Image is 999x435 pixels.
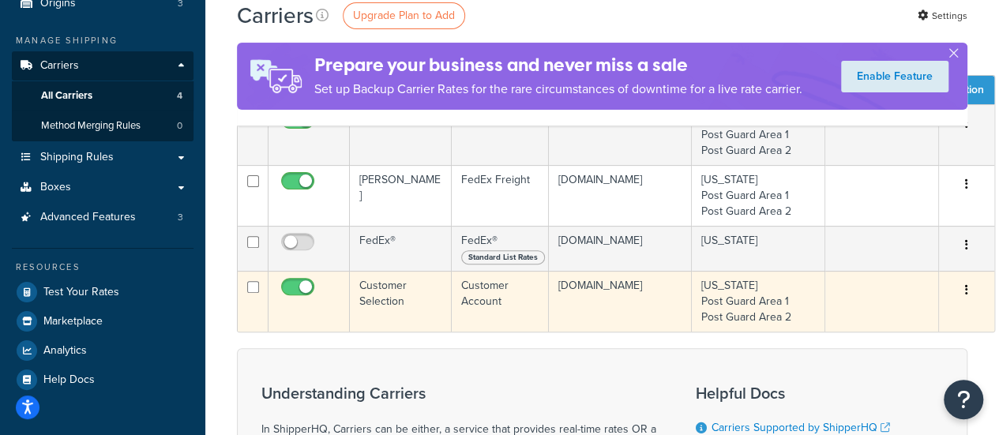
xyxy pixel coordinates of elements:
td: UPS® [452,104,549,165]
td: [US_STATE] Post Guard Area 1 Post Guard Area 2 [692,271,825,332]
td: [DOMAIN_NAME] [549,165,692,226]
a: Analytics [12,336,193,365]
td: [DOMAIN_NAME] [549,271,692,332]
span: Standard List Rates [461,250,545,264]
div: Manage Shipping [12,34,193,47]
td: [DOMAIN_NAME] [549,104,692,165]
td: UPS Postman [350,104,452,165]
li: Advanced Features [12,203,193,232]
span: Upgrade Plan to Add [353,7,455,24]
span: Shipping Rules [40,151,114,164]
a: Method Merging Rules 0 [12,111,193,141]
h3: Helpful Docs [696,384,902,402]
a: Upgrade Plan to Add [343,2,465,29]
a: Advanced Features 3 [12,203,193,232]
span: All Carriers [41,89,92,103]
td: [PERSON_NAME] [350,165,452,226]
span: Advanced Features [40,211,136,224]
span: Help Docs [43,373,95,387]
h3: Understanding Carriers [261,384,656,402]
span: Test Your Rates [43,286,119,299]
td: [US_STATE] Post Guard Area 1 Post Guard Area 2 [692,165,825,226]
span: 3 [178,211,183,224]
td: FedEx Freight [452,165,549,226]
h4: Prepare your business and never miss a sale [314,52,802,78]
td: FedEx® [452,226,549,271]
a: Boxes [12,173,193,202]
span: Boxes [40,181,71,194]
span: 0 [177,119,182,133]
a: Enable Feature [841,61,948,92]
a: Help Docs [12,366,193,394]
li: Carriers [12,51,193,141]
a: Marketplace [12,307,193,336]
td: [US_STATE] Post Guard Area 1 Post Guard Area 2 [692,104,825,165]
a: Settings [918,5,967,27]
td: Customer Account [452,271,549,332]
td: FedEx® [350,226,452,271]
img: ad-rules-rateshop-fe6ec290ccb7230408bd80ed9643f0289d75e0ffd9eb532fc0e269fcd187b520.png [237,43,314,110]
a: All Carriers 4 [12,81,193,111]
span: Method Merging Rules [41,119,141,133]
a: Carriers [12,51,193,81]
li: All Carriers [12,81,193,111]
div: Resources [12,261,193,274]
button: Open Resource Center [944,380,983,419]
td: [US_STATE] [692,226,825,271]
span: 4 [177,89,182,103]
span: Analytics [43,344,87,358]
a: Test Your Rates [12,278,193,306]
td: Customer Selection [350,271,452,332]
span: Carriers [40,59,79,73]
span: Marketplace [43,315,103,328]
td: [DOMAIN_NAME] [549,226,692,271]
li: Method Merging Rules [12,111,193,141]
p: Set up Backup Carrier Rates for the rare circumstances of downtime for a live rate carrier. [314,78,802,100]
a: Shipping Rules [12,143,193,172]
